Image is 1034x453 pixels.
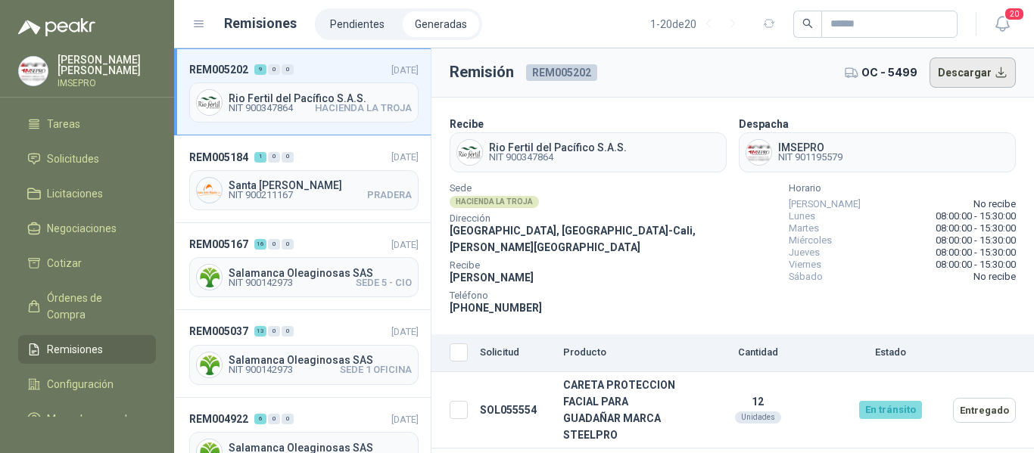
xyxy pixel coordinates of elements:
span: IMSEPRO [778,142,842,153]
a: Remisiones [18,335,156,364]
a: Configuración [18,370,156,399]
img: Logo peakr [18,18,95,36]
th: Seleccionar/deseleccionar [431,334,474,372]
h3: Remisión [450,61,514,84]
b: Despacha [739,118,789,130]
span: Jueves [789,247,820,259]
span: 08:00:00 - 15:30:00 [936,234,1016,247]
span: NIT 900142973 [229,278,293,287]
div: 0 [268,326,280,337]
span: Manuales y ayuda [47,411,133,427]
span: Salamanca Oleaginosas SAS [229,268,412,278]
span: OC - 5499 [861,64,917,81]
img: Company Logo [197,90,222,115]
span: REM005037 [189,323,248,340]
div: 0 [268,239,280,250]
span: 08:00:00 - 15:30:00 [936,259,1016,271]
span: Lunes [789,210,815,222]
span: No recibe [973,198,1016,210]
th: Cantidad [682,334,833,372]
img: Company Logo [746,140,771,165]
div: 0 [282,152,294,163]
span: NIT 900347864 [489,153,627,162]
th: Estado [833,334,947,372]
span: Rio Fertil del Pacífico S.A.S. [229,93,412,104]
span: Dirección [450,215,777,222]
a: Pendientes [318,11,397,37]
span: Viernes [789,259,821,271]
span: NIT 900142973 [229,365,293,374]
span: NIT 900211167 [229,191,293,200]
span: Santa [PERSON_NAME] [229,180,412,191]
div: 0 [268,64,280,75]
span: Tareas [47,116,80,132]
span: Órdenes de Compra [47,290,142,323]
div: 0 [282,239,294,250]
span: Cotizar [47,255,82,271]
div: HACIENDA LA TROJA [450,196,539,208]
a: Negociaciones [18,214,156,243]
a: REM0050371300[DATE] Company LogoSalamanca Oleaginosas SASNIT 900142973SEDE 1 OFICINA [174,310,431,397]
span: Rio Fertil del Pacífico S.A.S. [489,142,627,153]
a: REM005202900[DATE] Company LogoRio Fertil del Pacífico S.A.S.NIT 900347864HACIENDA LA TROJA [174,48,431,135]
div: 1 - 20 de 20 [650,12,745,36]
div: 1 [254,152,266,163]
div: 13 [254,326,266,337]
button: Entregado [953,398,1016,423]
a: Generadas [403,11,479,37]
th: Solicitud [474,334,557,372]
span: Licitaciones [47,185,103,202]
span: Miércoles [789,234,832,247]
div: Unidades [735,411,781,424]
span: SEDE 5 - CIO [356,278,412,287]
h1: Remisiones [224,13,297,34]
a: REM0051671600[DATE] Company LogoSalamanca Oleaginosas SASNIT 900142973SEDE 5 - CIO [174,223,431,310]
a: Licitaciones [18,179,156,208]
a: Tareas [18,110,156,138]
img: Company Logo [19,57,48,85]
img: Company Logo [197,352,222,377]
div: 16 [254,239,266,250]
span: NIT 900347864 [229,104,293,113]
span: No recibe [973,271,1016,283]
span: 08:00:00 - 15:30:00 [936,222,1016,234]
div: 0 [268,414,280,424]
img: Company Logo [197,178,222,203]
span: SEDE 1 OFICINA [340,365,412,374]
span: 08:00:00 - 15:30:00 [936,247,1016,259]
span: Negociaciones [47,220,117,237]
span: [DATE] [391,239,419,250]
a: Órdenes de Compra [18,284,156,329]
span: Salamanca Oleaginosas SAS [229,355,412,365]
div: 0 [282,64,294,75]
span: REM005202 [189,61,248,78]
span: HACIENDA LA TROJA [315,104,412,113]
span: Recibe [450,262,777,269]
span: 20 [1004,7,1025,21]
img: Company Logo [457,140,482,165]
td: CARETA PROTECCION FACIAL PARA GUADAÑAR MARCA STEELPRO [557,372,682,448]
span: 08:00:00 - 15:30:00 [936,210,1016,222]
div: 0 [268,152,280,163]
span: Sede [450,185,777,192]
span: NIT 901195579 [778,153,842,162]
div: 0 [282,414,294,424]
button: 20 [989,11,1016,38]
span: [PHONE_NUMBER] [450,302,542,314]
span: Teléfono [450,292,777,299]
img: Company Logo [197,265,222,290]
span: Salamanca Oleaginosas SAS [229,442,412,453]
span: [DATE] [391,151,419,163]
span: [PERSON_NAME] [450,271,534,284]
p: 12 [688,396,827,408]
span: Sábado [789,271,823,283]
td: SOL055554 [474,372,557,448]
span: search [802,18,813,29]
button: Descargar [930,57,1017,88]
b: Recibe [450,118,484,130]
span: Solicitudes [47,150,99,167]
span: [GEOGRAPHIC_DATA], [GEOGRAPHIC_DATA] - Cali , [PERSON_NAME][GEOGRAPHIC_DATA] [450,225,696,253]
div: 9 [254,64,266,75]
span: REM004922 [189,411,248,427]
